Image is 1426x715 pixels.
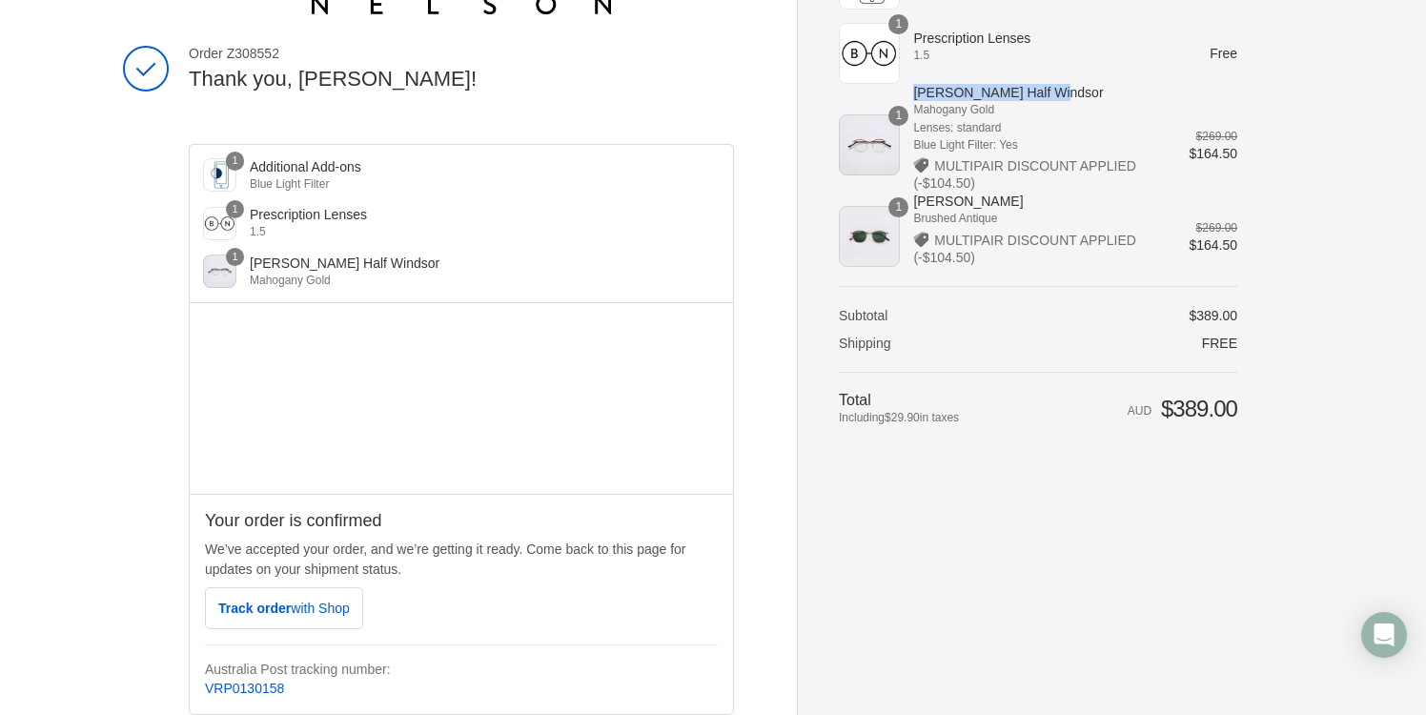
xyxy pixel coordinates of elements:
[913,193,1162,210] span: [PERSON_NAME]
[913,136,1162,153] span: Blue Light Filter: Yes
[839,206,900,267] img: Theodore Sunglasses - Brushed Antique
[913,210,1162,227] span: Brushed Antique
[226,248,244,266] span: 1
[913,84,1162,101] span: [PERSON_NAME] Half Windsor
[250,207,367,222] span: Prescription Lenses
[913,119,1162,136] span: Lenses: standard
[839,23,900,84] img: Prescription Lenses - 1.5
[250,175,690,193] div: Blue Light Filter
[1161,396,1237,421] span: $389.00
[250,255,439,271] span: [PERSON_NAME] Half Windsor
[205,510,718,532] h2: Your order is confirmed
[885,411,920,424] span: $29.90
[1189,146,1237,161] span: $164.50
[888,14,908,34] span: 1
[226,152,244,170] span: 1
[226,200,244,218] span: 1
[913,158,1136,191] span: MULTIPAIR DISCOUNT APPLIED (-$104.50)
[1189,308,1237,323] span: $389.00
[205,681,284,696] a: VRP0130158
[1196,221,1237,235] del: $269.00
[250,159,361,174] span: Additional Add-ons
[190,303,734,494] iframe: Google map displaying pin point of shipping address: Woollahra, New South Wales
[888,106,908,126] span: 1
[205,540,718,580] p: We’ve accepted your order, and we’re getting it ready. Come back to this page for updates on your...
[839,307,1030,324] th: Subtotal
[189,45,734,62] span: Order Z308552
[250,223,690,240] div: 1.5
[205,662,391,677] strong: Australia Post tracking number:
[1202,336,1237,351] span: Free
[888,197,908,217] span: 1
[839,336,891,351] span: Shipping
[205,587,363,629] button: Track orderwith Shop
[913,47,1162,64] span: 1.5
[1196,130,1237,143] del: $269.00
[189,66,734,93] h2: Thank you, [PERSON_NAME]!
[1189,237,1237,253] span: $164.50
[839,114,900,175] img: Theodore Half Windsor - Mahogany Gold
[839,409,1030,426] span: Including in taxes
[1210,46,1237,61] span: Free
[839,392,871,408] span: Total
[913,30,1162,47] span: Prescription Lenses
[190,303,733,494] div: Google map displaying pin point of shipping address: Woollahra, New South Wales
[913,101,1162,118] span: Mahogany Gold
[203,158,236,192] img: Additional Add-ons - Blue Light Filter
[1361,612,1407,658] div: Open Intercom Messenger
[250,272,690,289] div: Mahogany Gold
[203,255,236,288] img: Theodore Half Windsor - Mahogany Gold
[203,207,236,240] img: Prescription Lenses - 1.5
[291,601,349,616] span: with Shop
[1128,404,1151,418] span: AUD
[218,601,350,616] span: Track order
[913,233,1136,265] span: MULTIPAIR DISCOUNT APPLIED (-$104.50)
